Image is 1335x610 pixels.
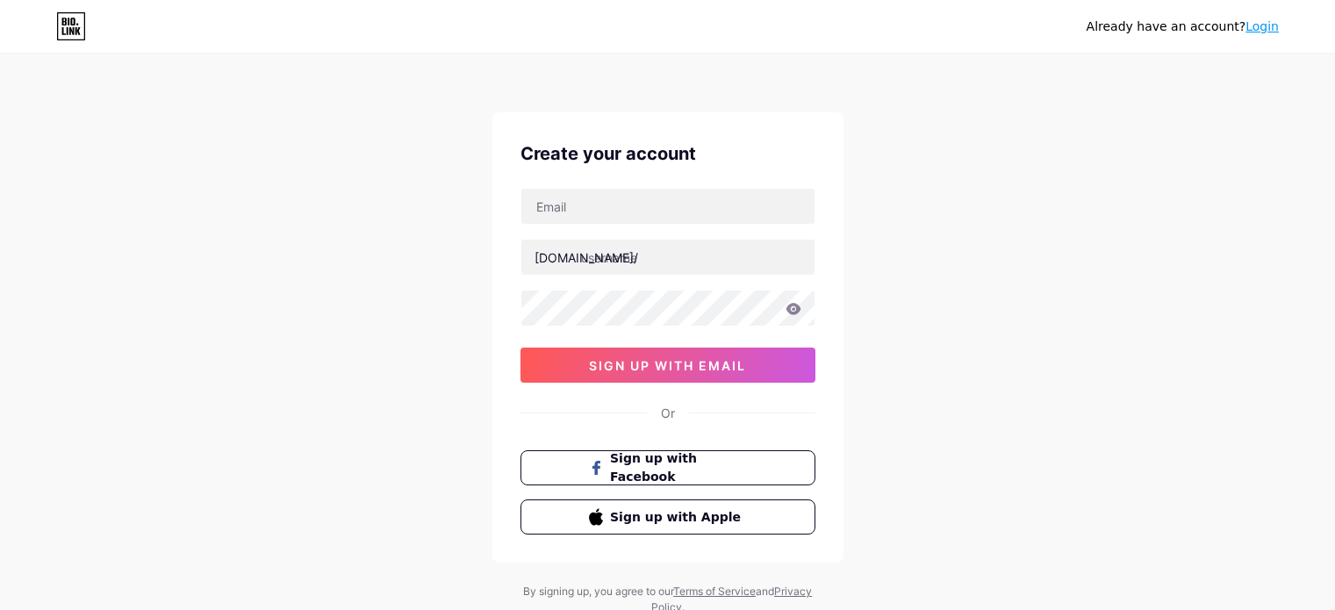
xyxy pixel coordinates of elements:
button: Sign up with Facebook [520,450,815,485]
span: Sign up with Apple [610,508,746,527]
a: Login [1245,19,1279,33]
span: Sign up with Facebook [610,449,746,486]
div: Create your account [520,140,815,167]
span: sign up with email [589,358,746,373]
input: username [521,240,815,275]
button: Sign up with Apple [520,499,815,535]
a: Terms of Service [673,585,756,598]
div: Or [661,404,675,422]
div: [DOMAIN_NAME]/ [535,248,638,267]
input: Email [521,189,815,224]
div: Already have an account? [1087,18,1279,36]
button: sign up with email [520,348,815,383]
